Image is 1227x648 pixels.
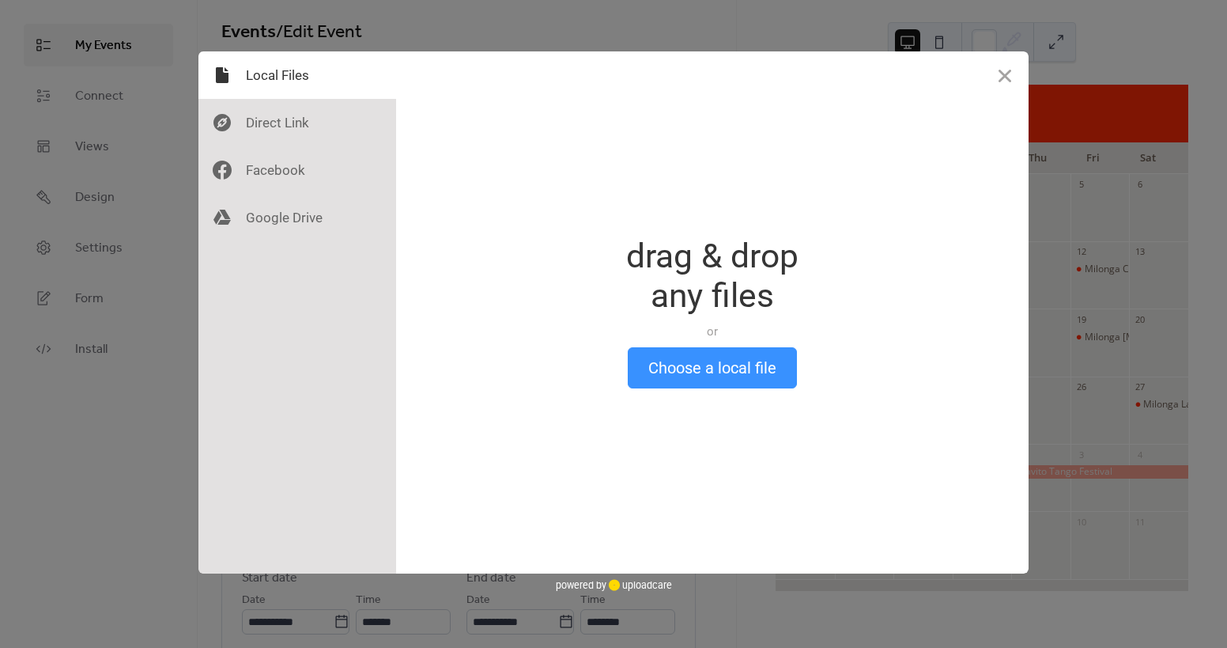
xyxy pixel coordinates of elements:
div: or [626,324,798,339]
button: Choose a local file [628,347,797,388]
div: Google Drive [198,194,396,241]
div: Facebook [198,146,396,194]
div: Local Files [198,51,396,99]
a: uploadcare [606,579,672,591]
div: Direct Link [198,99,396,146]
button: Close [981,51,1029,99]
div: drag & drop any files [626,237,798,316]
div: powered by [556,574,672,597]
